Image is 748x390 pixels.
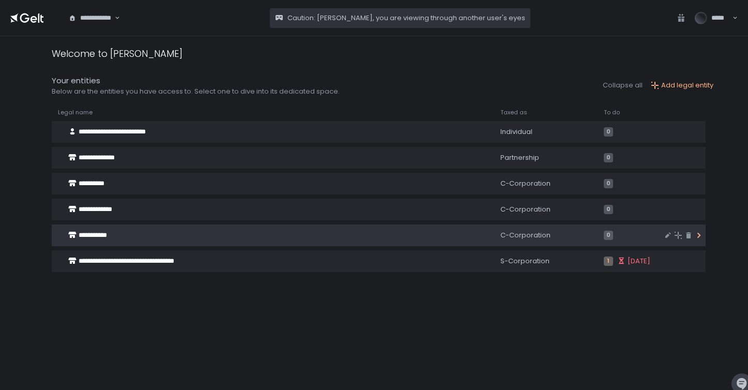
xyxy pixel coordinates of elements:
span: 0 [604,205,613,214]
span: [DATE] [628,257,650,266]
span: Legal name [58,109,93,116]
div: Below are the entities you have access to. Select one to dive into its dedicated space. [52,87,340,96]
button: Add legal entity [651,81,713,90]
span: 0 [604,231,613,240]
span: Caution: [PERSON_NAME], you are viewing through another user's eyes [287,13,525,23]
div: Partnership [500,153,591,162]
span: 0 [604,153,613,162]
span: 1 [604,257,613,266]
div: Search for option [62,7,120,29]
div: C-Corporation [500,231,591,240]
span: Taxed as [500,109,527,116]
div: C-Corporation [500,179,591,188]
button: Collapse all [603,81,643,90]
div: Individual [500,127,591,137]
input: Search for option [113,13,114,23]
div: Welcome to [PERSON_NAME] [52,47,182,61]
div: S-Corporation [500,257,591,266]
span: 0 [604,127,613,137]
div: Your entities [52,75,340,87]
div: C-Corporation [500,205,591,214]
span: To do [604,109,620,116]
span: 0 [604,179,613,188]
